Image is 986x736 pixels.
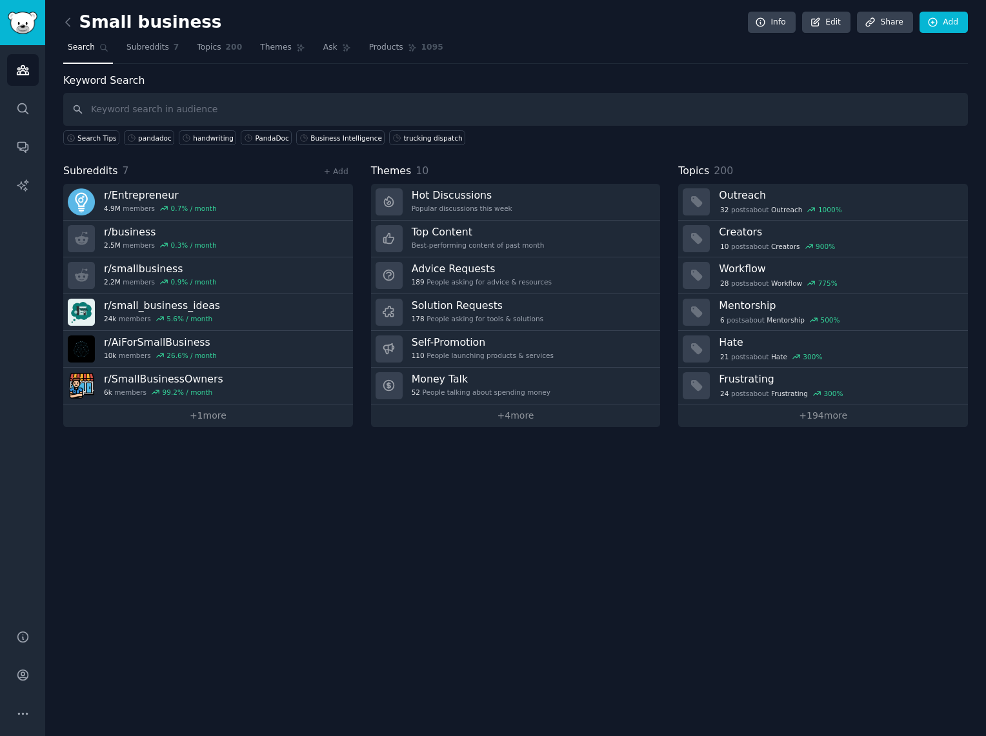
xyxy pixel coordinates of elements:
[166,314,212,323] div: 5.6 % / month
[371,404,661,427] a: +4more
[104,299,220,312] h3: r/ small_business_ideas
[104,225,217,239] h3: r/ business
[719,351,823,363] div: post s about
[104,314,220,323] div: members
[389,130,465,145] a: trucking dispatch
[771,205,802,214] span: Outreach
[371,163,412,179] span: Themes
[126,42,169,54] span: Subreddits
[255,134,288,143] div: PandaDoc
[748,12,796,34] a: Info
[138,134,172,143] div: pandadoc
[412,262,552,275] h3: Advice Requests
[803,352,822,361] div: 300 %
[104,262,217,275] h3: r/ smallbusiness
[412,388,550,397] div: People talking about spending money
[104,351,116,360] span: 10k
[104,351,217,360] div: members
[68,299,95,326] img: small_business_ideas
[802,12,850,34] a: Edit
[179,130,236,145] a: handwriting
[241,130,292,145] a: PandaDoc
[104,388,112,397] span: 6k
[226,42,243,54] span: 200
[719,314,841,326] div: post s about
[124,130,174,145] a: pandadoc
[678,221,968,257] a: Creators10postsaboutCreators900%
[171,204,217,213] div: 0.7 % / month
[412,351,425,360] span: 110
[719,241,836,252] div: post s about
[63,184,353,221] a: r/Entrepreneur4.9Mmembers0.7% / month
[104,241,217,250] div: members
[720,242,729,251] span: 10
[104,277,121,286] span: 2.2M
[371,184,661,221] a: Hot DiscussionsPopular discussions this week
[68,372,95,399] img: SmallBusinessOwners
[256,37,310,64] a: Themes
[319,37,356,64] a: Ask
[719,388,844,399] div: post s about
[719,372,959,386] h3: Frustrating
[104,314,116,323] span: 24k
[412,335,554,349] h3: Self-Promotion
[678,163,709,179] span: Topics
[771,279,802,288] span: Workflow
[371,368,661,404] a: Money Talk52People talking about spending money
[412,351,554,360] div: People launching products & services
[714,164,733,177] span: 200
[63,130,119,145] button: Search Tips
[63,257,353,294] a: r/smallbusiness2.2Mmembers0.9% / month
[719,277,838,289] div: post s about
[818,279,838,288] div: 775 %
[104,335,217,349] h3: r/ AiForSmallBusiness
[719,335,959,349] h3: Hate
[403,134,462,143] div: trucking dispatch
[310,134,382,143] div: Business Intelligence
[104,188,217,202] h3: r/ Entrepreneur
[412,204,512,213] div: Popular discussions this week
[63,163,118,179] span: Subreddits
[260,42,292,54] span: Themes
[197,42,221,54] span: Topics
[678,184,968,221] a: Outreach32postsaboutOutreach1000%
[104,277,217,286] div: members
[174,42,179,54] span: 7
[63,404,353,427] a: +1more
[63,294,353,331] a: r/small_business_ideas24kmembers5.6% / month
[122,37,183,64] a: Subreddits7
[818,205,842,214] div: 1000 %
[719,262,959,275] h3: Workflow
[412,388,420,397] span: 52
[771,352,787,361] span: Hate
[171,277,217,286] div: 0.9 % / month
[63,12,221,33] h2: Small business
[412,372,550,386] h3: Money Talk
[63,93,968,126] input: Keyword search in audience
[63,331,353,368] a: r/AiForSmallBusiness10kmembers26.6% / month
[719,188,959,202] h3: Outreach
[369,42,403,54] span: Products
[678,368,968,404] a: Frustrating24postsaboutFrustrating300%
[8,12,37,34] img: GummySearch logo
[104,372,223,386] h3: r/ SmallBusinessOwners
[324,167,348,176] a: + Add
[857,12,912,34] a: Share
[63,37,113,64] a: Search
[412,299,543,312] h3: Solution Requests
[416,164,428,177] span: 10
[823,389,843,398] div: 300 %
[719,204,843,215] div: post s about
[68,335,95,363] img: AiForSmallBusiness
[104,204,217,213] div: members
[104,241,121,250] span: 2.5M
[412,277,425,286] span: 189
[104,204,121,213] span: 4.9M
[63,368,353,404] a: r/SmallBusinessOwners6kmembers99.2% / month
[371,257,661,294] a: Advice Requests189People asking for advice & resources
[371,331,661,368] a: Self-Promotion110People launching products & services
[771,242,800,251] span: Creators
[771,389,808,398] span: Frustrating
[371,221,661,257] a: Top ContentBest-performing content of past month
[920,12,968,34] a: Add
